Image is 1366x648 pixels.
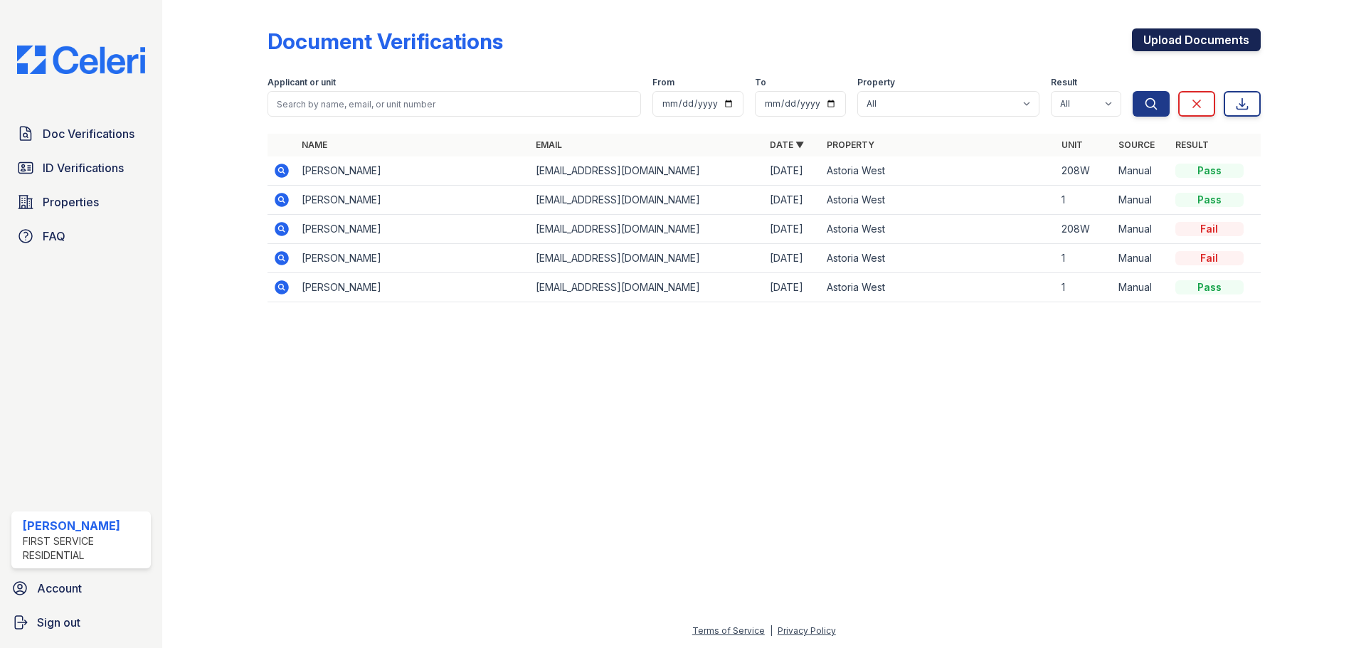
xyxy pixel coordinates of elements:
a: Property [827,139,874,150]
div: | [770,625,773,636]
td: [DATE] [764,273,821,302]
a: Doc Verifications [11,119,151,148]
div: Document Verifications [268,28,503,54]
label: To [755,77,766,88]
span: Account [37,580,82,597]
div: Pass [1175,193,1244,207]
td: [DATE] [764,156,821,186]
div: Fail [1175,251,1244,265]
td: [EMAIL_ADDRESS][DOMAIN_NAME] [530,215,764,244]
div: [PERSON_NAME] [23,517,145,534]
a: Properties [11,188,151,216]
td: Astoria West [821,244,1055,273]
td: 208W [1056,156,1113,186]
label: Applicant or unit [268,77,336,88]
td: Manual [1113,273,1170,302]
td: [PERSON_NAME] [296,215,530,244]
a: FAQ [11,222,151,250]
a: Date ▼ [770,139,804,150]
div: Pass [1175,280,1244,294]
a: Sign out [6,608,157,637]
a: Privacy Policy [778,625,836,636]
td: Manual [1113,186,1170,215]
td: [PERSON_NAME] [296,244,530,273]
td: [EMAIL_ADDRESS][DOMAIN_NAME] [530,244,764,273]
a: Account [6,574,157,602]
td: Astoria West [821,215,1055,244]
a: Unit [1061,139,1083,150]
td: 208W [1056,215,1113,244]
div: Pass [1175,164,1244,178]
a: ID Verifications [11,154,151,182]
input: Search by name, email, or unit number [268,91,641,117]
td: Astoria West [821,273,1055,302]
a: Email [536,139,562,150]
td: [PERSON_NAME] [296,273,530,302]
a: Terms of Service [692,625,765,636]
td: [DATE] [764,186,821,215]
td: 1 [1056,273,1113,302]
td: [EMAIL_ADDRESS][DOMAIN_NAME] [530,156,764,186]
a: Source [1118,139,1155,150]
a: Upload Documents [1132,28,1261,51]
span: Doc Verifications [43,125,134,142]
td: [PERSON_NAME] [296,186,530,215]
a: Result [1175,139,1209,150]
td: [EMAIL_ADDRESS][DOMAIN_NAME] [530,186,764,215]
img: CE_Logo_Blue-a8612792a0a2168367f1c8372b55b34899dd931a85d93a1a3d3e32e68fde9ad4.png [6,46,157,74]
span: Properties [43,193,99,211]
label: From [652,77,674,88]
td: Manual [1113,215,1170,244]
span: Sign out [37,614,80,631]
td: [PERSON_NAME] [296,156,530,186]
div: First Service Residential [23,534,145,563]
div: Fail [1175,222,1244,236]
td: Astoria West [821,156,1055,186]
a: Name [302,139,327,150]
span: FAQ [43,228,65,245]
td: 1 [1056,244,1113,273]
td: [EMAIL_ADDRESS][DOMAIN_NAME] [530,273,764,302]
label: Property [857,77,895,88]
td: Manual [1113,244,1170,273]
label: Result [1051,77,1077,88]
span: ID Verifications [43,159,124,176]
td: Manual [1113,156,1170,186]
td: 1 [1056,186,1113,215]
td: [DATE] [764,244,821,273]
td: [DATE] [764,215,821,244]
td: Astoria West [821,186,1055,215]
